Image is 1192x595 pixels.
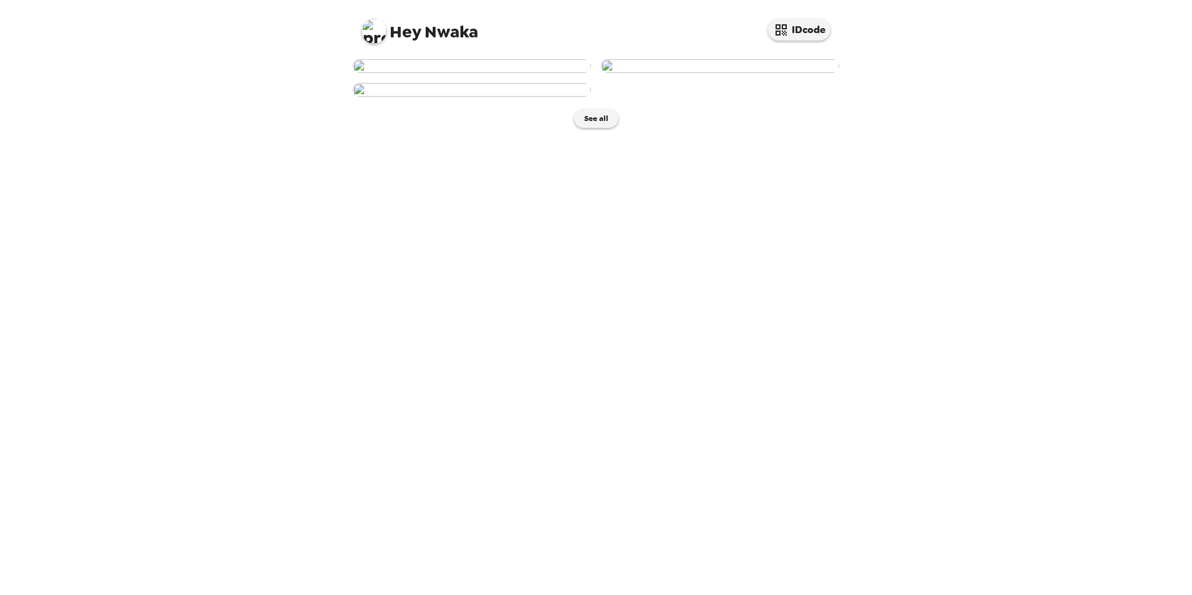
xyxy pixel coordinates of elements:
[353,83,591,97] img: user-273750
[390,21,421,43] span: Hey
[362,19,387,44] img: profile pic
[362,12,478,41] span: Nwaka
[353,59,591,73] img: user-274900
[601,59,839,73] img: user-274179
[768,19,830,41] button: IDcode
[574,109,618,128] button: See all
